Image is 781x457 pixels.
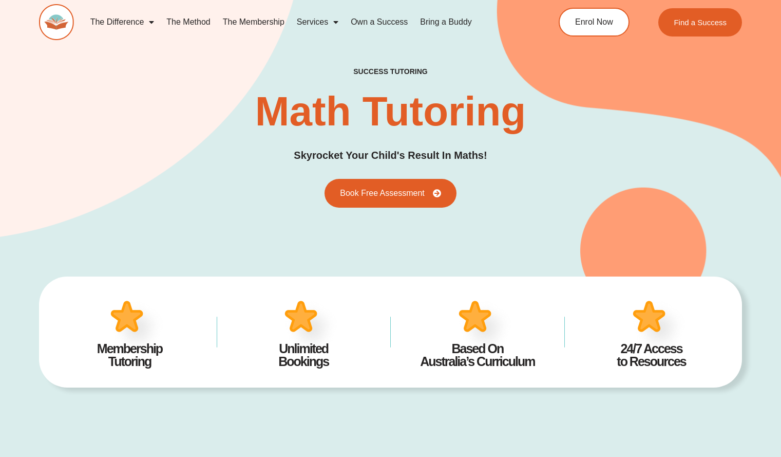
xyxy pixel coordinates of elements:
a: Find a Success [658,8,742,36]
a: Own a Success [345,10,414,34]
a: Enrol Now [559,8,630,36]
h4: Based On Australia’s Curriculum [406,342,549,368]
h4: 24/7 Access to Resources [580,342,722,368]
h4: Membership Tutoring [58,342,201,368]
a: The Membership [217,10,291,34]
span: Book Free Assessment [340,189,425,197]
a: Services [291,10,345,34]
a: The Method [160,10,216,34]
h2: Math Tutoring [255,91,526,132]
span: Enrol Now [575,18,613,26]
nav: Menu [84,10,519,34]
a: Bring a Buddy [414,10,478,34]
a: Book Free Assessment [325,179,456,208]
h3: Skyrocket Your Child's Result In Maths! [294,148,487,163]
h4: success tutoring [353,67,427,76]
a: The Difference [84,10,161,34]
h4: Unlimited Bookings [232,342,375,368]
span: Find a Success [674,19,727,26]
